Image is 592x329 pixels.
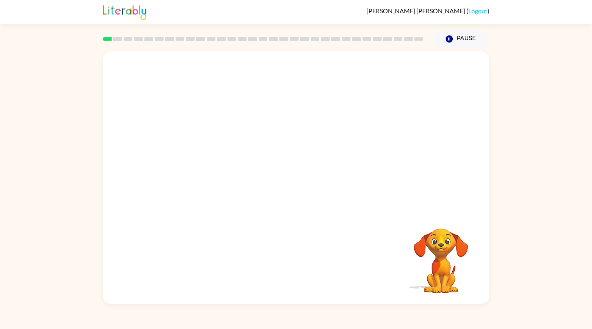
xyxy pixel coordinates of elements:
[366,7,489,14] div: ( )
[402,216,480,294] video: Your browser must support playing .mp4 files to use Literably. Please try using another browser.
[366,7,466,14] span: [PERSON_NAME] [PERSON_NAME]
[103,3,146,20] img: Literably
[433,30,489,48] button: Pause
[468,7,487,14] a: Logout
